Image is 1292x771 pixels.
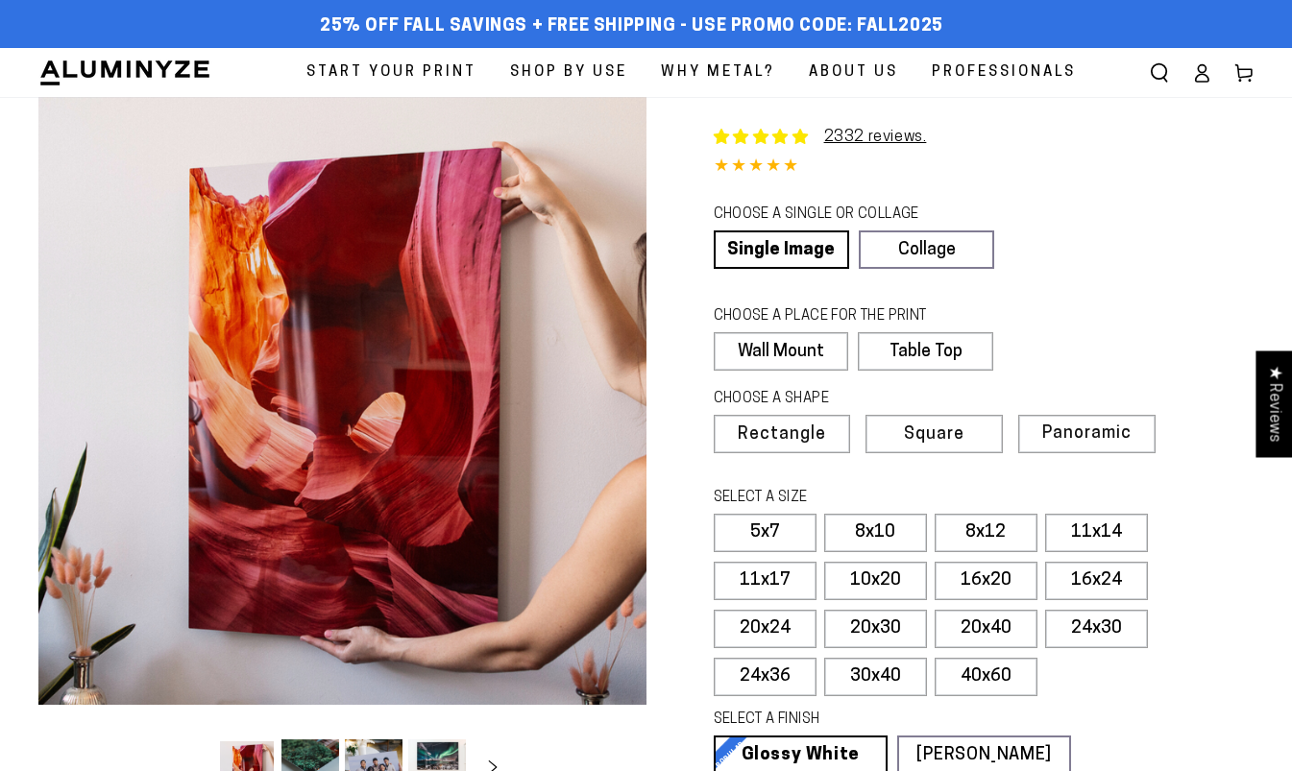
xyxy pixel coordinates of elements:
[714,154,1255,181] div: 4.85 out of 5.0 stars
[714,514,817,552] label: 5x7
[1138,52,1181,94] summary: Search our site
[935,514,1037,552] label: 8x12
[714,562,817,600] label: 11x17
[824,514,927,552] label: 8x10
[824,562,927,600] label: 10x20
[794,48,913,97] a: About Us
[858,332,993,371] label: Table Top
[932,60,1076,85] span: Professionals
[824,658,927,696] label: 30x40
[859,230,994,269] a: Collage
[646,48,790,97] a: Why Metal?
[714,658,817,696] label: 24x36
[917,48,1090,97] a: Professionals
[714,610,817,648] label: 20x24
[714,488,1031,509] legend: SELECT A SIZE
[714,332,849,371] label: Wall Mount
[510,60,627,85] span: Shop By Use
[935,562,1037,600] label: 16x20
[38,59,211,87] img: Aluminyze
[1045,562,1148,600] label: 16x24
[1255,350,1292,457] div: Click to open Judge.me floating reviews tab
[714,230,849,269] a: Single Image
[306,60,476,85] span: Start Your Print
[714,306,976,327] legend: CHOOSE A PLACE FOR THE PRINT
[824,610,927,648] label: 20x30
[292,48,491,97] a: Start Your Print
[738,426,826,444] span: Rectangle
[714,389,979,410] legend: CHOOSE A SHAPE
[809,60,898,85] span: About Us
[1045,610,1148,648] label: 24x30
[1042,424,1132,443] span: Panoramic
[714,710,1031,731] legend: SELECT A FINISH
[935,658,1037,696] label: 40x60
[496,48,642,97] a: Shop By Use
[824,130,927,145] a: 2332 reviews.
[714,205,977,226] legend: CHOOSE A SINGLE OR COLLAGE
[661,60,775,85] span: Why Metal?
[320,16,943,37] span: 25% off FALL Savings + Free Shipping - Use Promo Code: FALL2025
[935,610,1037,648] label: 20x40
[1045,514,1148,552] label: 11x14
[904,426,964,444] span: Square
